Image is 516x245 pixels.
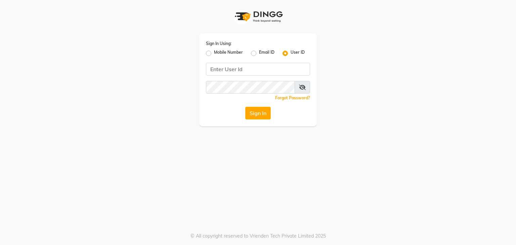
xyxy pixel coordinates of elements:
[231,7,285,27] img: logo1.svg
[245,107,271,119] button: Sign In
[275,95,310,100] a: Forgot Password?
[259,49,274,57] label: Email ID
[206,41,231,47] label: Sign In Using:
[206,81,295,94] input: Username
[291,49,305,57] label: User ID
[214,49,243,57] label: Mobile Number
[206,63,310,76] input: Username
